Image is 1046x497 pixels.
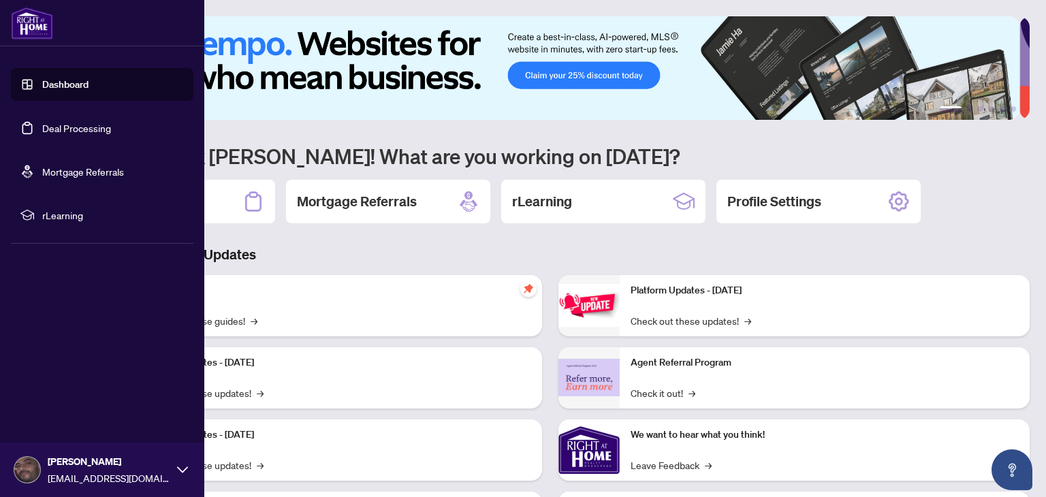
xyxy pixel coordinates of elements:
h2: Profile Settings [727,192,821,211]
button: Open asap [992,449,1032,490]
a: Check it out!→ [631,385,695,400]
span: [EMAIL_ADDRESS][DOMAIN_NAME] [48,470,170,485]
a: Mortgage Referrals [42,165,124,178]
p: Platform Updates - [DATE] [631,283,1019,298]
button: 4 [989,106,994,112]
img: We want to hear what you think! [558,419,620,481]
span: rLearning [42,208,184,223]
img: Agent Referral Program [558,359,620,396]
p: Agent Referral Program [631,355,1019,370]
h3: Brokerage & Industry Updates [71,245,1030,264]
img: Profile Icon [14,457,40,483]
span: → [257,458,264,472]
span: → [705,458,712,472]
p: We want to hear what you think! [631,428,1019,443]
span: → [744,313,751,328]
h2: Mortgage Referrals [297,192,417,211]
button: 2 [967,106,972,112]
a: Leave Feedback→ [631,458,712,472]
p: Platform Updates - [DATE] [143,355,531,370]
a: Dashboard [42,78,89,91]
span: → [257,385,264,400]
h2: rLearning [512,192,572,211]
img: Platform Updates - June 23, 2025 [558,284,620,327]
button: 1 [940,106,962,112]
img: logo [11,7,53,39]
p: Platform Updates - [DATE] [143,428,531,443]
button: 5 [1000,106,1005,112]
a: Deal Processing [42,122,111,134]
p: Self-Help [143,283,531,298]
h1: Welcome back [PERSON_NAME]! What are you working on [DATE]? [71,143,1030,169]
span: → [251,313,257,328]
button: 6 [1011,106,1016,112]
span: [PERSON_NAME] [48,454,170,469]
a: Check out these updates!→ [631,313,751,328]
span: → [688,385,695,400]
img: Slide 0 [71,16,1019,120]
button: 3 [978,106,983,112]
span: pushpin [520,280,537,297]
